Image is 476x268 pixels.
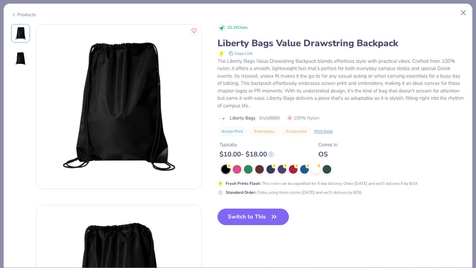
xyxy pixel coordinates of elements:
span: Liberty Bags [230,115,256,121]
button: Screen Print [218,127,247,136]
div: Print Guide [314,129,333,134]
span: 22.1K Clicks [227,25,248,31]
strong: Standard Order : [226,190,256,195]
button: Like [190,26,198,35]
button: Close [457,7,470,19]
div: $ 10.00 - $ 18.00 [219,150,274,158]
div: Liberty Bags Value Drawstring Backpack [218,37,465,50]
div: Order using these colors [DATE] and we’ll delivery by 8/26. [226,189,362,195]
button: Accessories [282,127,311,136]
div: Products [11,11,36,18]
img: Back [13,50,28,66]
div: Comes In [318,141,337,148]
div: This color can be expedited for 5 day delivery. Order [DATE] and we’ll delivery it by 8/19. [226,181,418,186]
button: copy to clipboard [227,50,255,57]
button: Switch to This [218,209,289,225]
img: Front [13,25,28,41]
span: 100% Nylon [287,115,319,121]
span: Style 8886 [259,115,280,121]
img: brand logo [218,116,226,121]
div: Typically [219,141,274,148]
strong: Fresh Prints Flash : [226,181,261,186]
button: Embroidery [250,127,278,136]
div: OS [318,150,337,158]
img: Front [37,24,201,189]
div: The Liberty Bags Value Drawstring Backpack blends effortless style with practical vibes. Crafted ... [218,57,465,110]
